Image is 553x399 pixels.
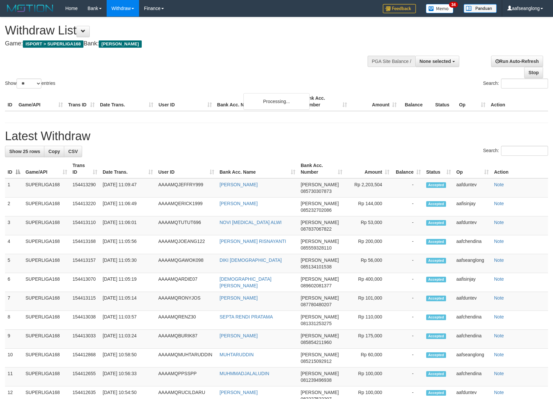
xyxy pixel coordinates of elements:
[426,220,446,226] span: Accepted
[494,333,504,338] a: Note
[345,198,392,216] td: Rp 144,000
[5,311,23,330] td: 8
[524,67,543,78] a: Stop
[220,239,286,244] a: [PERSON_NAME] RISNAYANTI
[97,92,156,111] th: Date Trans.
[345,349,392,368] td: Rp 60,000
[301,340,331,345] span: Copy 085854211960 to clipboard
[301,371,339,376] span: [PERSON_NAME]
[345,330,392,349] td: Rp 175,000
[426,239,446,245] span: Accepted
[301,226,331,232] span: Copy 087837067822 to clipboard
[100,198,156,216] td: [DATE] 11:06:49
[220,295,258,301] a: [PERSON_NAME]
[494,371,504,376] a: Note
[298,159,345,178] th: Bank Acc. Number: activate to sort column ascending
[23,368,70,386] td: SUPERLIGA168
[301,189,331,194] span: Copy 085730307873 to clipboard
[70,368,100,386] td: 154412655
[5,235,23,254] td: 4
[156,311,217,330] td: AAAAMQRENZ30
[220,220,281,225] a: NOVI [MEDICAL_DATA] ALWI
[301,245,331,251] span: Copy 085559328110 to clipboard
[100,159,156,178] th: Date Trans.: activate to sort column ascending
[301,220,339,225] span: [PERSON_NAME]
[5,79,55,88] label: Show entries
[5,178,23,198] td: 1
[501,79,548,88] input: Search:
[5,146,44,157] a: Show 25 rows
[68,149,78,154] span: CSV
[345,216,392,235] td: Rp 53,000
[494,201,504,206] a: Note
[426,258,446,263] span: Accepted
[345,368,392,386] td: Rp 100,000
[156,92,215,111] th: User ID
[220,276,272,288] a: [DEMOGRAPHIC_DATA][PERSON_NAME]
[494,182,504,187] a: Note
[23,216,70,235] td: SUPERLIGA168
[23,349,70,368] td: SUPERLIGA168
[392,178,424,198] td: -
[494,390,504,395] a: Note
[301,377,331,383] span: Copy 081239496938 to clipboard
[9,149,40,154] span: Show 25 rows
[156,178,217,198] td: AAAAMQJEFFRY999
[70,216,100,235] td: 154413110
[392,254,424,273] td: -
[392,198,424,216] td: -
[424,159,454,178] th: Status: activate to sort column ascending
[494,314,504,319] a: Note
[301,182,339,187] span: [PERSON_NAME]
[48,149,60,154] span: Copy
[501,146,548,156] input: Search:
[156,159,217,178] th: User ID: activate to sort column ascending
[100,311,156,330] td: [DATE] 11:03:57
[99,40,141,48] span: [PERSON_NAME]
[70,198,100,216] td: 154413220
[426,277,446,282] span: Accepted
[350,92,399,111] th: Amount
[426,390,446,396] span: Accepted
[100,254,156,273] td: [DATE] 11:05:30
[345,273,392,292] td: Rp 400,000
[23,330,70,349] td: SUPERLIGA168
[345,178,392,198] td: Rp 2,203,504
[454,159,491,178] th: Op: activate to sort column ascending
[426,296,446,301] span: Accepted
[156,216,217,235] td: AAAAMQTUTUT696
[464,4,497,13] img: panduan.png
[23,273,70,292] td: SUPERLIGA168
[426,371,446,377] span: Accepted
[454,311,491,330] td: aafchendina
[483,79,548,88] label: Search:
[100,292,156,311] td: [DATE] 11:05:14
[5,216,23,235] td: 3
[392,292,424,311] td: -
[5,292,23,311] td: 7
[392,273,424,292] td: -
[301,201,339,206] span: [PERSON_NAME]
[23,311,70,330] td: SUPERLIGA168
[454,178,491,198] td: aafduntev
[70,311,100,330] td: 154413038
[70,292,100,311] td: 154413115
[454,368,491,386] td: aafchendina
[399,92,432,111] th: Balance
[5,273,23,292] td: 6
[220,314,273,319] a: SEPTA RENDI PRATAMA
[454,349,491,368] td: aafseanglong
[301,207,331,213] span: Copy 085232702086 to clipboard
[16,92,66,111] th: Game/API
[220,390,258,395] a: [PERSON_NAME]
[345,292,392,311] td: Rp 101,000
[44,146,64,157] a: Copy
[156,273,217,292] td: AAAAMQARDIE07
[494,276,504,282] a: Note
[5,40,362,47] h4: Game: Bank:
[494,352,504,357] a: Note
[5,330,23,349] td: 9
[426,4,454,13] img: Button%20Memo.svg
[454,292,491,311] td: aafduntev
[100,368,156,386] td: [DATE] 10:56:33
